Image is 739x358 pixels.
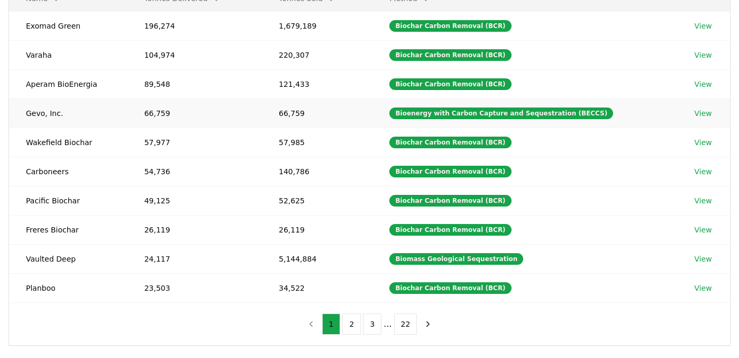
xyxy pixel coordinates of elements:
[127,186,262,215] td: 49,125
[262,215,372,244] td: 26,119
[127,40,262,69] td: 104,974
[389,137,511,148] div: Biochar Carbon Removal (BCR)
[9,273,127,302] td: Planboo
[695,166,712,177] a: View
[389,108,613,119] div: Bioenergy with Carbon Capture and Sequestration (BECCS)
[342,314,361,335] button: 2
[127,11,262,40] td: 196,274
[262,273,372,302] td: 34,522
[127,69,262,99] td: 89,548
[127,215,262,244] td: 26,119
[389,49,511,61] div: Biochar Carbon Removal (BCR)
[389,166,511,177] div: Biochar Carbon Removal (BCR)
[389,253,523,265] div: Biomass Geological Sequestration
[695,50,712,60] a: View
[695,108,712,119] a: View
[695,79,712,89] a: View
[389,282,511,294] div: Biochar Carbon Removal (BCR)
[127,273,262,302] td: 23,503
[695,254,712,264] a: View
[262,128,372,157] td: 57,985
[695,137,712,148] a: View
[9,186,127,215] td: Pacific Biochar
[262,11,372,40] td: 1,679,189
[9,157,127,186] td: Carboneers
[389,78,511,90] div: Biochar Carbon Removal (BCR)
[9,11,127,40] td: Exomad Green
[389,20,511,32] div: Biochar Carbon Removal (BCR)
[262,186,372,215] td: 52,625
[9,244,127,273] td: Vaulted Deep
[9,215,127,244] td: Freres Biochar
[9,69,127,99] td: Aperam BioEnergia
[9,40,127,69] td: Varaha
[322,314,341,335] button: 1
[9,128,127,157] td: Wakefield Biochar
[127,157,262,186] td: 54,736
[262,40,372,69] td: 220,307
[389,224,511,236] div: Biochar Carbon Removal (BCR)
[419,314,437,335] button: next page
[695,225,712,235] a: View
[9,99,127,128] td: Gevo, Inc.
[262,99,372,128] td: 66,759
[363,314,381,335] button: 3
[384,318,391,330] li: ...
[695,195,712,206] a: View
[262,157,372,186] td: 140,786
[262,244,372,273] td: 5,144,884
[127,128,262,157] td: 57,977
[394,314,417,335] button: 22
[262,69,372,99] td: 121,433
[127,244,262,273] td: 24,117
[127,99,262,128] td: 66,759
[389,195,511,207] div: Biochar Carbon Removal (BCR)
[695,283,712,293] a: View
[695,21,712,31] a: View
